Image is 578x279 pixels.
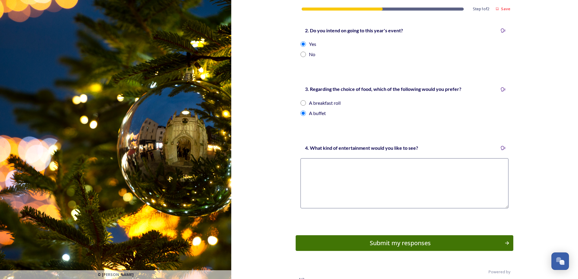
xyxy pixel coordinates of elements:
strong: 4. What kind of entertainment would you like to see? [305,145,418,151]
strong: 3. Regarding the choice of food, which of the following would you prefer? [305,86,461,92]
span: Step 1 of 2 [473,6,489,12]
button: Open Chat [551,252,569,270]
div: A buffet [309,110,326,117]
strong: 2. Do you intend on going to this year's event? [305,27,403,33]
div: Submit my responses [299,239,501,248]
strong: Save [501,6,510,11]
div: No [309,51,315,58]
span: Powered by [489,269,510,275]
div: A breakfast roll [309,99,341,107]
button: Continue [296,235,513,251]
span: © [PERSON_NAME] [98,272,134,277]
div: Yes [309,40,316,48]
